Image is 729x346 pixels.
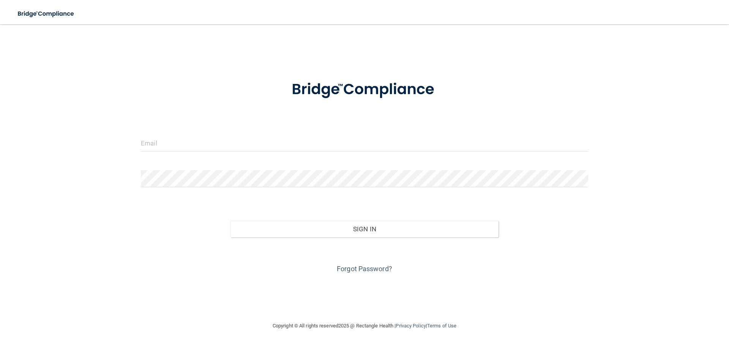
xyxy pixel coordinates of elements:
[230,221,499,237] button: Sign In
[427,323,456,329] a: Terms of Use
[276,70,453,109] img: bridge_compliance_login_screen.278c3ca4.svg
[11,6,81,22] img: bridge_compliance_login_screen.278c3ca4.svg
[396,323,426,329] a: Privacy Policy
[337,265,392,273] a: Forgot Password?
[226,314,503,338] div: Copyright © All rights reserved 2025 @ Rectangle Health | |
[141,134,588,152] input: Email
